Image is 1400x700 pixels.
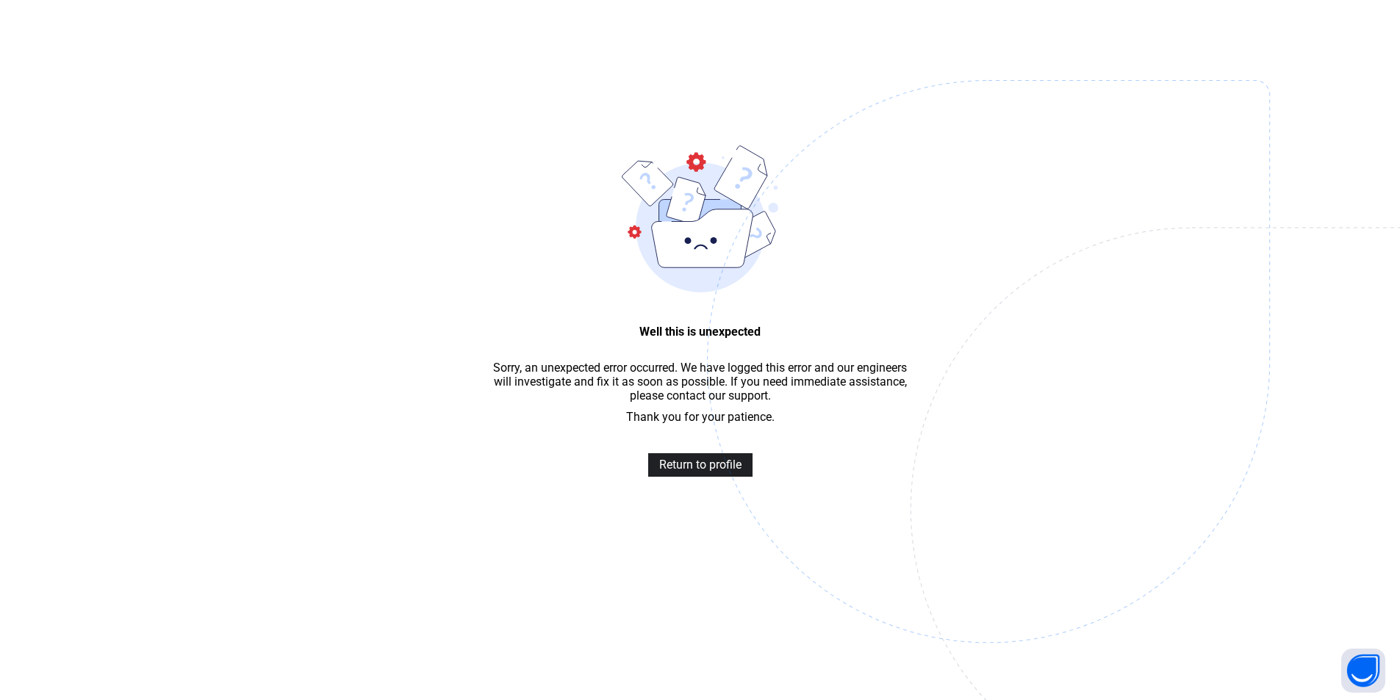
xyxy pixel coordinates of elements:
span: Thank you for your patience. [626,410,775,424]
span: Well this is unexpected [490,325,911,339]
span: Return to profile [659,458,742,472]
img: error-bound.9d27ae2af7d8ffd69f21ced9f822e0fd.svg [622,145,778,292]
span: Sorry, an unexpected error occurred. We have logged this error and our engineers will investigate... [490,361,911,403]
button: Open asap [1341,649,1385,693]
